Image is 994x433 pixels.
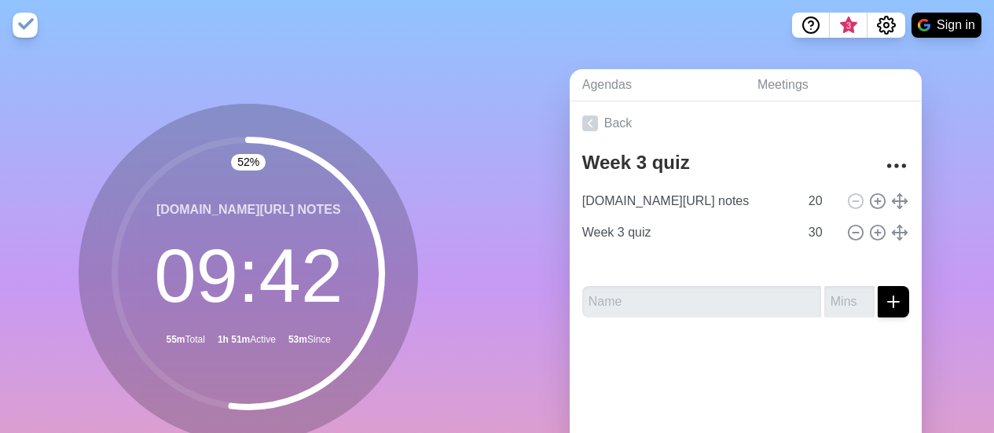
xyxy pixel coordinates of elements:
[13,13,38,38] img: timeblocks logo
[867,13,905,38] button: Settings
[830,13,867,38] button: What’s new
[576,217,799,248] input: Name
[911,13,981,38] button: Sign in
[570,69,745,101] a: Agendas
[802,217,840,248] input: Mins
[576,185,799,217] input: Name
[881,150,912,182] button: More
[792,13,830,38] button: Help
[582,286,821,317] input: Name
[745,69,922,101] a: Meetings
[570,101,922,145] a: Back
[842,20,855,32] span: 3
[802,185,840,217] input: Mins
[824,286,875,317] input: Mins
[918,19,930,31] img: google logo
